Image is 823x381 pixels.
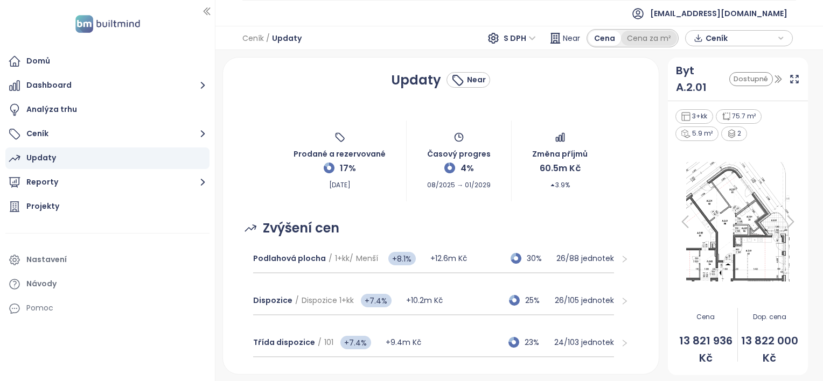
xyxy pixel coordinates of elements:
span: Dispozice 1+kk [302,295,354,306]
span: / [295,295,299,306]
div: 3+kk [675,109,713,124]
span: +10.2m Kč [406,295,443,306]
div: Cena [588,31,621,46]
span: 1+kk [335,253,350,264]
span: S DPH [504,30,536,46]
span: / [329,253,332,264]
span: Podlahová plocha [253,253,326,264]
span: Cena [674,312,737,322]
span: +9.4m Kč [386,337,421,348]
button: Dashboard [5,75,210,96]
span: Zvýšení cen [263,218,339,238]
div: Domů [26,54,50,68]
div: Pomoc [5,298,210,319]
a: Návody [5,273,210,295]
span: [EMAIL_ADDRESS][DOMAIN_NAME] [650,1,787,26]
span: +7.4% [340,336,371,349]
div: Updaty [26,151,56,165]
span: +7.4% [361,294,392,307]
span: +12.6m Kč [430,253,467,264]
div: 5.9 m² [675,126,719,141]
a: Nastavení [5,249,210,271]
span: +8.1% [388,252,416,265]
img: logo [72,13,143,35]
span: Near [563,29,580,48]
a: Projekty [5,196,210,217]
span: Ceník [242,29,264,48]
span: 101 [324,337,333,348]
span: right [620,297,629,305]
span: Třída dispozice [253,337,315,348]
div: button [691,30,787,46]
div: Cena za m² [621,31,677,46]
div: Projekty [26,200,59,213]
div: Nastavení [26,253,67,266]
span: right [620,255,629,263]
span: caret-up [550,182,555,188]
span: Prodané a rezervované [294,143,386,160]
span: 25% [525,294,549,306]
div: Pomoc [26,301,53,315]
span: 17% [340,161,356,175]
span: 13 821 936 Kč [674,333,737,366]
div: Návody [26,277,57,291]
span: 60.5m Kč [540,161,581,175]
span: 08/2025 → 01/2029 [427,175,491,190]
div: Analýza trhu [26,103,77,116]
span: Dispozice [253,295,292,306]
span: 23% [525,336,548,348]
span: / [350,253,353,264]
a: Byt A.2.01 [676,62,723,96]
div: 75.7 m² [716,109,762,124]
span: / [266,29,270,48]
button: Ceník [5,123,210,145]
a: Analýza trhu [5,99,210,121]
span: Časový progres [427,143,491,160]
span: [DATE] [329,175,351,190]
img: Floor plan [674,159,801,284]
span: Ceník [706,30,775,46]
span: Dop. cena [738,312,801,322]
p: 24 / 103 jednotek [554,336,614,348]
p: 26 / 105 jednotek [555,294,614,306]
div: 2 [721,126,748,141]
span: 13 822 000 Kč [738,333,801,366]
span: / [318,337,322,348]
span: Updaty [272,29,302,48]
a: Updaty [5,147,210,169]
div: Near [467,74,486,86]
button: Reporty [5,172,210,193]
span: 30% [527,252,550,264]
p: 26 / 88 jednotek [556,252,614,264]
div: Dostupné [729,72,772,87]
h1: Updaty [391,70,441,90]
a: Domů [5,51,210,72]
span: right [620,339,629,347]
span: 4% [461,161,474,175]
span: Změna příjmů [532,143,588,160]
span: 3.9% [550,175,570,190]
span: Menší [356,253,378,264]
